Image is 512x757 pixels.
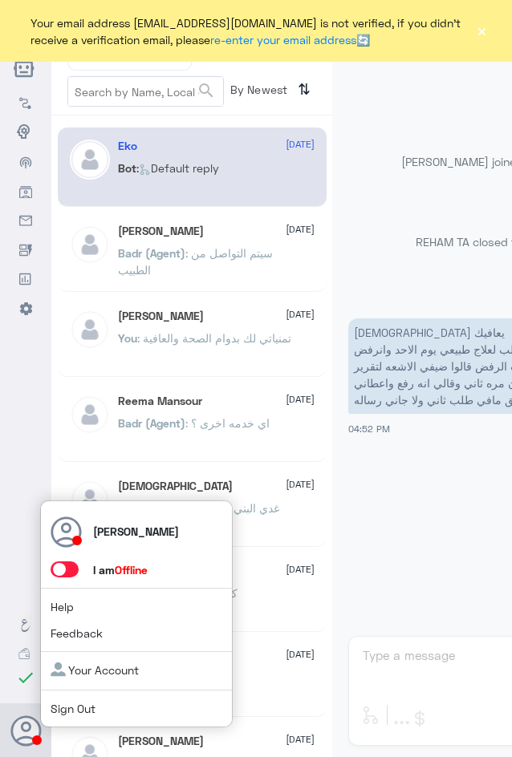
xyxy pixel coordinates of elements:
span: : تمنياتي لك بدوام الصحة والعافية [137,331,291,345]
h5: ابو سلمان [118,735,204,748]
span: By Newest [224,76,291,108]
span: [DATE] [286,392,315,407]
a: Your Account [51,663,139,677]
span: [DATE] [286,137,315,152]
h5: Mohammed ALRASHED [118,310,204,323]
a: Sign Out [51,702,95,715]
span: Offline [115,563,148,577]
h5: Reema Mansour [118,395,202,408]
span: : Default reply [136,161,219,175]
i: check [16,668,35,687]
span: [DATE] [286,562,315,577]
span: search [197,81,216,100]
span: Badr (Agent) [118,246,185,260]
span: Bot [118,161,136,175]
button: Avatar [10,715,41,746]
span: [DATE] [286,222,315,237]
span: Your email address [EMAIL_ADDRESS][DOMAIN_NAME] is not verified, if you didn't receive a verifica... [30,14,470,48]
button: × [476,23,488,39]
span: : اي خدمه اخرى ؟ [185,416,270,430]
button: search [197,78,216,104]
input: Search by Name, Local etc… [68,77,223,106]
i: ⇅ [298,76,311,103]
a: re-enter your email address [210,33,356,47]
span: [DATE] [286,307,315,322]
img: defaultAdmin.png [70,395,110,435]
span: [DATE] [286,732,315,747]
img: defaultAdmin.png [70,310,110,350]
span: You [118,331,137,345]
span: Badr (Agent) [118,416,185,430]
img: defaultAdmin.png [70,225,110,265]
a: Help [51,600,74,613]
span: [DATE] [286,647,315,662]
span: : سيتم التواصل من الطبيب [118,246,273,277]
img: defaultAdmin.png [70,140,110,180]
span: [DATE] [286,477,315,492]
h5: سبحان الله [118,480,233,493]
img: defaultAdmin.png [70,480,110,520]
a: Feedback [51,626,103,640]
span: 04:52 PM [348,423,390,434]
span: I am [93,563,148,577]
p: [PERSON_NAME] [93,523,179,540]
h5: Anas [118,225,204,238]
h5: Eko [118,140,137,153]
